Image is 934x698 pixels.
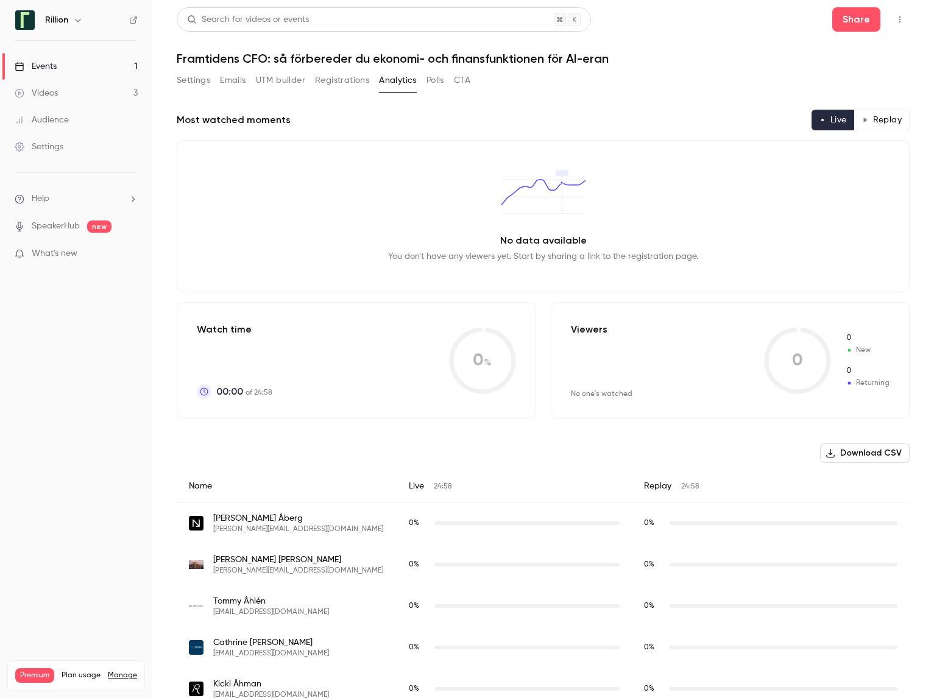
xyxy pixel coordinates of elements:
[213,566,383,576] span: [PERSON_NAME][EMAIL_ADDRESS][DOMAIN_NAME]
[189,516,203,531] img: normative.io
[187,13,309,26] div: Search for videos or events
[315,71,369,90] button: Registrations
[15,192,138,205] li: help-dropdown-opener
[500,233,587,248] p: No data available
[409,644,419,651] span: 0 %
[197,322,272,337] p: Watch time
[571,389,632,399] div: No one's watched
[15,10,35,30] img: Rillion
[189,682,203,696] img: rosenqvists.com
[189,640,203,655] img: roomrepublic.se
[177,71,210,90] button: Settings
[216,384,243,399] span: 00:00
[812,110,855,130] button: Live
[177,585,910,627] div: tommy.ahlen@gotyourback.se
[644,644,654,651] span: 0 %
[409,561,419,568] span: 0 %
[15,60,57,72] div: Events
[571,322,607,337] p: Viewers
[846,378,890,389] span: Returning
[177,502,910,545] div: anna@normative.io
[409,518,428,529] span: Live watch time
[434,483,452,490] span: 24:58
[409,601,428,612] span: Live watch time
[454,71,470,90] button: CTA
[15,87,58,99] div: Videos
[32,247,77,260] span: What's new
[854,110,910,130] button: Replay
[15,114,69,126] div: Audience
[644,642,663,653] span: Replay watch time
[87,220,111,233] span: new
[15,141,63,153] div: Settings
[189,599,203,613] img: gotyourback.se
[15,668,54,683] span: Premium
[644,602,654,610] span: 0 %
[409,683,428,694] span: Live watch time
[45,14,68,26] h6: Rillion
[644,520,654,527] span: 0 %
[108,671,137,680] a: Manage
[220,71,246,90] button: Emails
[426,71,444,90] button: Polls
[256,71,305,90] button: UTM builder
[213,649,329,658] span: [EMAIL_ADDRESS][DOMAIN_NAME]
[644,601,663,612] span: Replay watch time
[409,642,428,653] span: Live watch time
[409,559,428,570] span: Live watch time
[409,520,419,527] span: 0 %
[644,685,654,693] span: 0 %
[644,518,663,529] span: Replay watch time
[409,602,419,610] span: 0 %
[832,7,880,32] button: Share
[644,559,663,570] span: Replay watch time
[216,384,272,399] p: of 24:58
[632,470,910,502] div: Replay
[379,71,417,90] button: Analytics
[846,333,890,344] span: New
[32,192,49,205] span: Help
[213,607,329,617] span: [EMAIL_ADDRESS][DOMAIN_NAME]
[213,554,383,566] span: [PERSON_NAME] [PERSON_NAME]
[820,443,910,463] button: Download CSV
[177,627,910,668] div: cathrine@roomrepublic.se
[213,678,329,690] span: Kicki Åhman
[846,345,890,356] span: New
[846,365,890,376] span: Returning
[177,470,397,502] div: Name
[644,683,663,694] span: Replay watch time
[397,470,632,502] div: Live
[177,51,910,66] h1: Framtidens CFO: så förbereder du ekonomi- och finansfunktionen för AI-eran​
[213,524,383,534] span: [PERSON_NAME][EMAIL_ADDRESS][DOMAIN_NAME]
[62,671,101,680] span: Plan usage
[213,595,329,607] span: Tommy Åhlén
[644,561,654,568] span: 0 %
[32,220,80,233] a: SpeakerHub
[409,685,419,693] span: 0 %
[189,560,203,569] img: skoldforsberg.se
[213,512,383,524] span: [PERSON_NAME] Åberg
[681,483,699,490] span: 24:58
[177,544,910,585] div: elisabeth@skoldforsberg.se
[177,113,291,127] h2: Most watched moments
[213,636,329,649] span: Cathrine [PERSON_NAME]
[388,250,698,263] p: You don't have any viewers yet. Start by sharing a link to the registration page.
